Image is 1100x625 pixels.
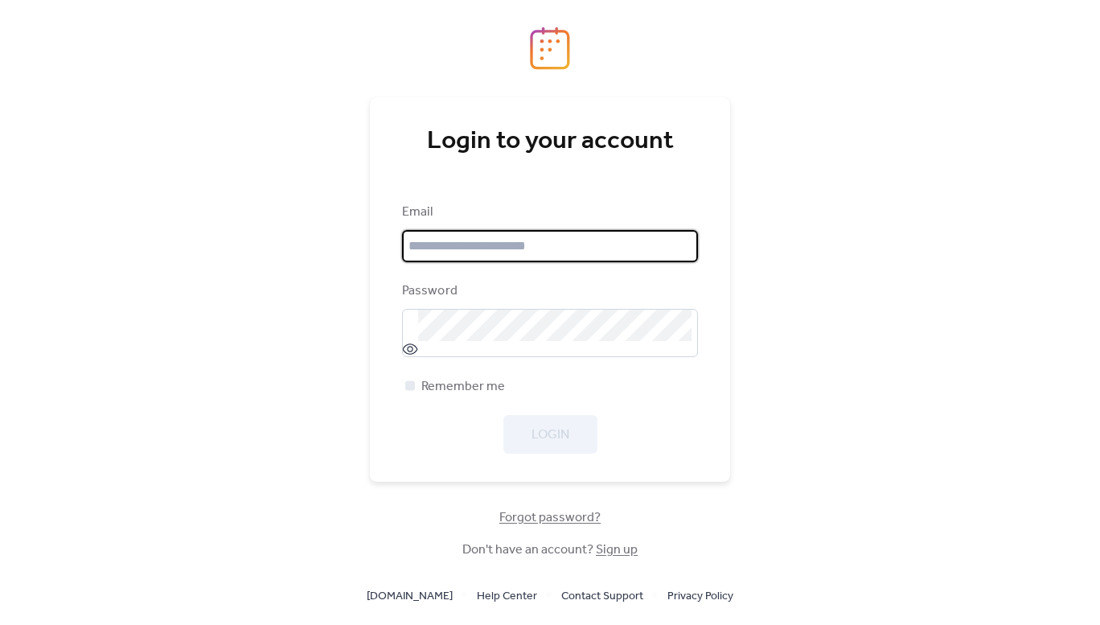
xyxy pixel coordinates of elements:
[596,537,638,562] a: Sign up
[421,377,505,397] span: Remember me
[561,587,643,606] span: Contact Support
[667,586,733,606] a: Privacy Policy
[477,586,537,606] a: Help Center
[499,508,601,528] span: Forgot password?
[530,27,570,70] img: logo
[462,541,638,560] span: Don't have an account?
[667,587,733,606] span: Privacy Policy
[402,125,698,158] div: Login to your account
[499,513,601,522] a: Forgot password?
[402,203,695,222] div: Email
[367,586,453,606] a: [DOMAIN_NAME]
[402,282,695,301] div: Password
[477,587,537,606] span: Help Center
[367,587,453,606] span: [DOMAIN_NAME]
[561,586,643,606] a: Contact Support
